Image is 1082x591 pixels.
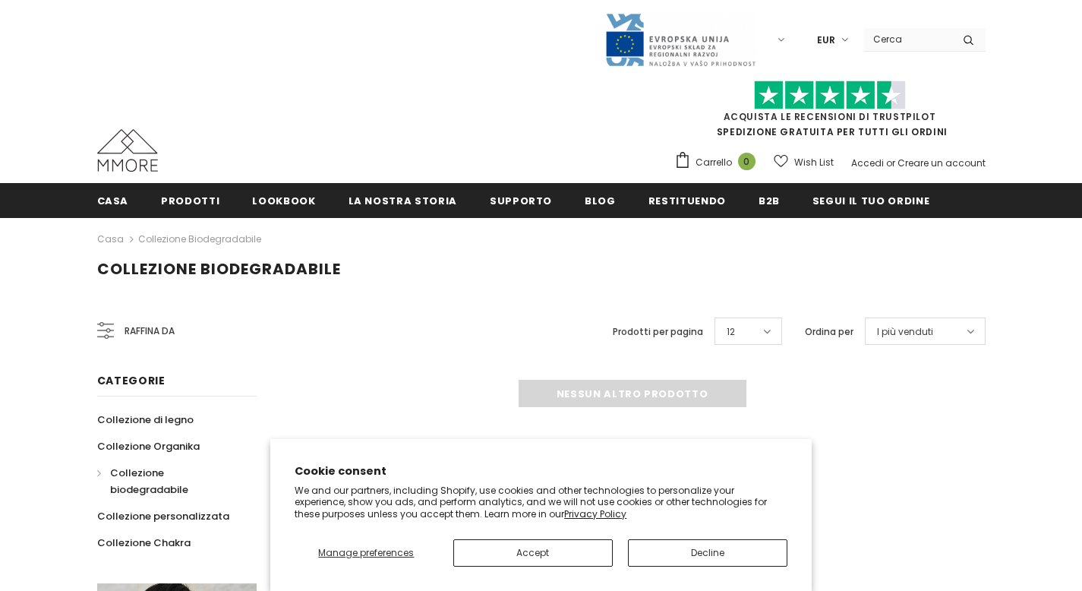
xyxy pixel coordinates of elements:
button: Accept [453,539,613,567]
span: 0 [738,153,756,170]
span: Categorie [97,373,166,388]
a: Privacy Policy [564,507,626,520]
a: Restituendo [648,183,726,217]
span: Lookbook [252,194,315,208]
a: Collezione biodegradabile [97,460,240,503]
a: B2B [759,183,780,217]
a: La nostra storia [349,183,457,217]
a: Lookbook [252,183,315,217]
span: Segui il tuo ordine [812,194,929,208]
span: SPEDIZIONE GRATUITA PER TUTTI GLI ORDINI [674,87,986,138]
h2: Cookie consent [295,463,787,479]
a: supporto [490,183,552,217]
input: Search Site [864,28,951,50]
a: Collezione Organika [97,433,200,460]
p: We and our partners, including Shopify, use cookies and other technologies to personalize your ex... [295,485,787,520]
button: Manage preferences [295,539,437,567]
a: Accedi [851,156,884,169]
span: La nostra storia [349,194,457,208]
span: Collezione Organika [97,439,200,454]
a: Acquista le recensioni di TrustPilot [724,110,936,123]
img: Javni Razpis [604,12,756,68]
a: Segui il tuo ordine [812,183,929,217]
label: Prodotti per pagina [613,324,703,340]
span: Carrello [696,155,732,170]
a: Casa [97,183,129,217]
a: Carrello 0 [674,151,763,174]
a: Casa [97,230,124,248]
span: B2B [759,194,780,208]
span: Collezione biodegradabile [97,258,341,280]
a: Blog [585,183,616,217]
a: Collezione biodegradabile [138,232,261,245]
span: Collezione di legno [97,412,194,427]
span: or [886,156,895,169]
button: Decline [628,539,787,567]
span: Wish List [794,155,834,170]
span: EUR [817,33,835,48]
span: Restituendo [648,194,726,208]
a: Collezione personalizzata [97,503,229,529]
img: Casi MMORE [97,129,158,172]
span: Collezione biodegradabile [110,466,188,497]
span: Casa [97,194,129,208]
a: Prodotti [161,183,219,217]
span: supporto [490,194,552,208]
a: Wish List [774,149,834,175]
span: I più venduti [877,324,933,340]
span: 12 [727,324,735,340]
a: Collezione di legno [97,406,194,433]
a: Creare un account [897,156,986,169]
img: Fidati di Pilot Stars [754,81,906,110]
a: Collezione Chakra [97,529,191,556]
span: Collezione personalizzata [97,509,229,523]
label: Ordina per [805,324,853,340]
span: Raffina da [125,323,175,340]
span: Manage preferences [318,546,414,559]
span: Collezione Chakra [97,536,191,550]
span: Blog [585,194,616,208]
span: Prodotti [161,194,219,208]
a: Javni Razpis [604,33,756,46]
